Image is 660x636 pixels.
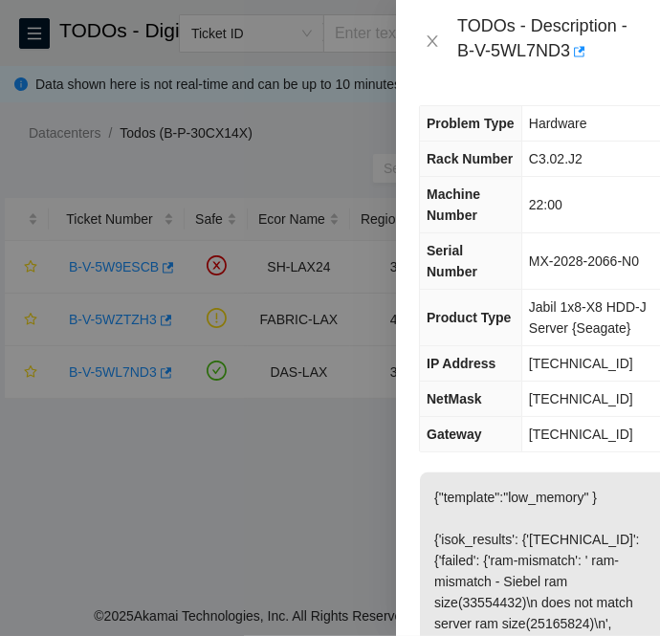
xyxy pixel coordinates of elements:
span: NetMask [427,391,482,406]
span: [TECHNICAL_ID] [529,356,633,371]
span: [TECHNICAL_ID] [529,391,633,406]
span: Machine Number [427,186,480,223]
span: MX-2028-2066-N0 [529,253,639,269]
span: Product Type [427,310,511,325]
span: Gateway [427,427,482,442]
span: C3.02.J2 [529,151,583,166]
span: close [425,33,440,49]
span: Serial Number [427,243,477,279]
span: Rack Number [427,151,513,166]
button: Close [419,33,446,51]
span: Jabil 1x8-X8 HDD-J Server {Seagate} [529,299,647,336]
span: [TECHNICAL_ID] [529,427,633,442]
span: Hardware [529,116,587,131]
span: 22:00 [529,197,562,212]
div: TODOs - Description - B-V-5WL7ND3 [457,15,637,67]
span: IP Address [427,356,495,371]
span: Problem Type [427,116,515,131]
